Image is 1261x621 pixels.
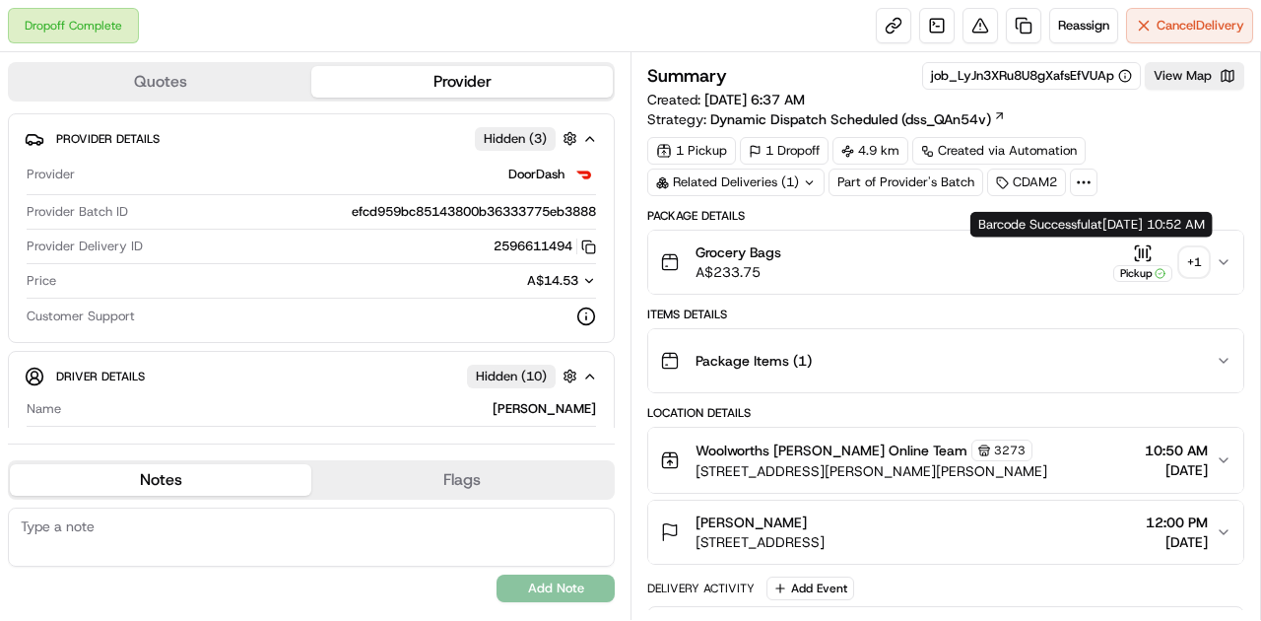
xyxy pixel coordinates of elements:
[527,272,578,289] span: A$14.53
[647,208,1244,224] div: Package Details
[1058,17,1109,34] span: Reassign
[647,137,736,165] div: 1 Pickup
[648,329,1243,392] button: Package Items (1)
[1146,513,1208,532] span: 12:00 PM
[1113,265,1172,282] div: Pickup
[56,369,145,384] span: Driver Details
[1091,216,1205,233] span: at [DATE] 10:52 AM
[311,464,613,496] button: Flags
[467,364,582,388] button: Hidden (10)
[696,262,781,282] span: A$233.75
[1146,532,1208,552] span: [DATE]
[696,441,967,460] span: Woolworths [PERSON_NAME] Online Team
[27,400,61,418] span: Name
[1157,17,1244,34] span: Cancel Delivery
[1049,8,1118,43] button: Reassign
[740,137,829,165] div: 1 Dropoff
[994,443,1026,458] span: 3273
[56,131,160,147] span: Provider Details
[647,581,755,596] div: Delivery Activity
[196,108,238,123] span: Pylon
[647,67,727,85] h3: Summary
[484,130,547,148] span: Hidden ( 3 )
[766,577,854,600] button: Add Event
[352,203,596,221] span: efcd959bc85143800b36333775eb3888
[27,272,56,290] span: Price
[475,126,582,151] button: Hidden (3)
[10,66,311,98] button: Quotes
[647,109,1006,129] div: Strategy:
[647,169,825,196] div: Related Deliveries (1)
[648,231,1243,294] button: Grocery BagsA$233.75Pickup+1
[27,308,135,325] span: Customer Support
[27,238,143,255] span: Provider Delivery ID
[696,351,812,371] span: Package Items ( 1 )
[25,122,598,155] button: Provider DetailsHidden (3)
[1145,62,1244,90] button: View Map
[423,272,596,290] button: A$14.53
[648,501,1243,564] button: [PERSON_NAME][STREET_ADDRESS]12:00 PM[DATE]
[696,461,1047,481] span: [STREET_ADDRESS][PERSON_NAME][PERSON_NAME]
[1113,243,1208,282] button: Pickup+1
[647,90,805,109] span: Created:
[476,368,547,385] span: Hidden ( 10 )
[1145,460,1208,480] span: [DATE]
[25,360,598,392] button: Driver DetailsHidden (10)
[704,91,805,108] span: [DATE] 6:37 AM
[931,67,1132,85] button: job_LyJn3XRu8U8gXafsEfVUAp
[1180,248,1208,276] div: + 1
[1145,441,1208,460] span: 10:50 AM
[572,163,596,186] img: doordash_logo_v2.png
[27,166,75,183] span: Provider
[832,137,908,165] div: 4.9 km
[648,428,1243,493] button: Woolworths [PERSON_NAME] Online Team3273[STREET_ADDRESS][PERSON_NAME][PERSON_NAME]10:50 AM[DATE]
[139,107,238,123] a: Powered byPylon
[710,109,991,129] span: Dynamic Dispatch Scheduled (dss_QAn54v)
[970,212,1213,238] div: Barcode Successful
[27,203,128,221] span: Provider Batch ID
[912,137,1086,165] a: Created via Automation
[311,66,613,98] button: Provider
[494,238,596,255] button: 2596611494
[10,464,311,496] button: Notes
[647,405,1244,421] div: Location Details
[508,166,564,183] span: DoorDash
[696,242,781,262] span: Grocery Bags
[696,513,807,532] span: [PERSON_NAME]
[1113,243,1172,282] button: Pickup
[647,307,1244,322] div: Items Details
[69,400,596,418] div: [PERSON_NAME]
[696,532,825,552] span: [STREET_ADDRESS]
[710,109,1006,129] a: Dynamic Dispatch Scheduled (dss_QAn54v)
[1126,8,1253,43] button: CancelDelivery
[987,169,1066,196] div: CDAM2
